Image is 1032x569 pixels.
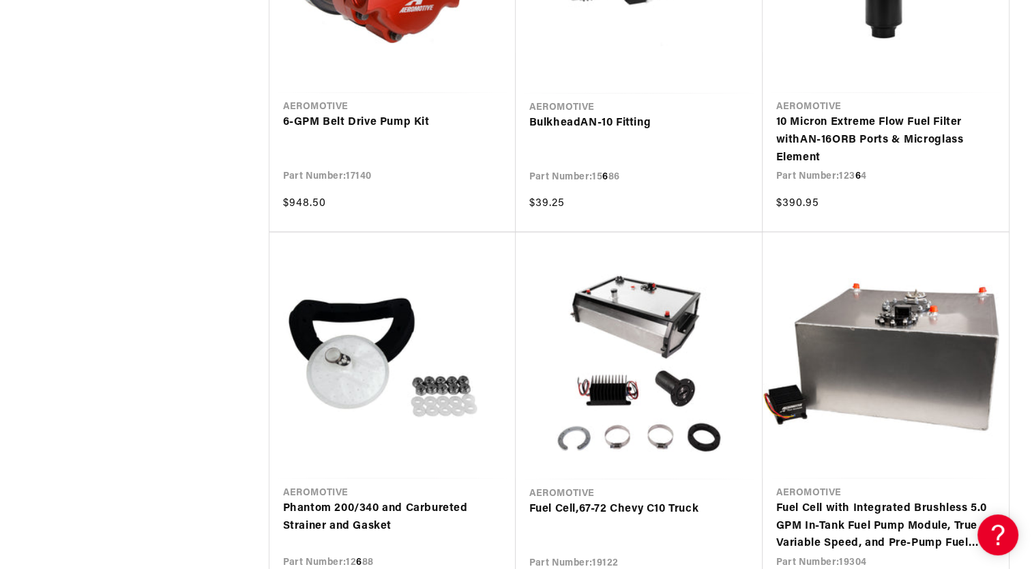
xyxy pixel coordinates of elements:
[529,500,749,518] a: Fuel Cell,67-72 Chevy C10 Truck
[776,114,995,166] a: 10 Micron Extreme Flow Fuel Filter withAN-16ORB Ports & Microglass Element
[283,499,502,534] a: Phantom 200/340 and Carbureted Strainer and Gasket
[529,115,749,132] a: BulkheadAN-10 Fitting
[283,114,502,132] a: 6-GPM Belt Drive Pump Kit
[776,499,995,552] a: Fuel Cell with Integrated Brushless 5.0 GPM In-Tank Fuel Pump Module, True Variable Speed, and Pr...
